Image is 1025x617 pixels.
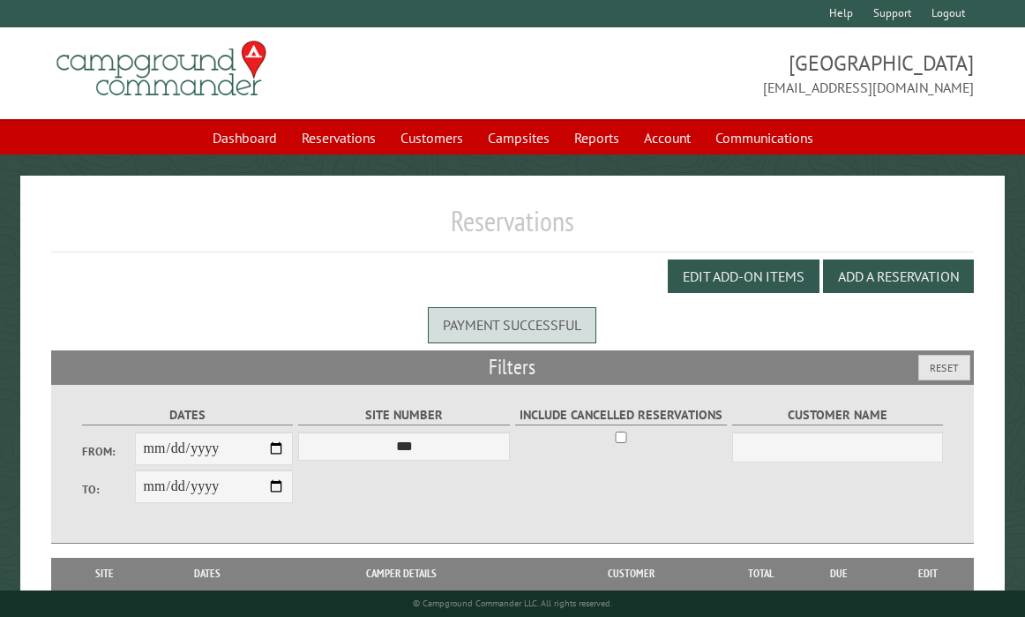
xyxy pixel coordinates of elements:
th: Total [725,558,796,590]
th: Due [796,558,881,590]
th: Edit [882,558,974,590]
a: Customers [390,121,474,154]
a: Reports [564,121,630,154]
label: Site Number [298,405,509,425]
th: Camper Details [266,558,537,590]
a: Dashboard [202,121,288,154]
span: [GEOGRAPHIC_DATA] [EMAIL_ADDRESS][DOMAIN_NAME] [512,49,974,98]
th: Site [60,558,149,590]
label: Include Cancelled Reservations [515,405,726,425]
th: Customer [537,558,725,590]
button: Edit Add-on Items [668,260,819,293]
a: Account [633,121,701,154]
img: Campground Commander [51,34,272,103]
label: Dates [82,405,293,425]
a: Communications [705,121,824,154]
h2: Filters [51,350,974,384]
label: To: [82,481,135,498]
h1: Reservations [51,204,974,252]
a: Reservations [291,121,386,154]
button: Add a Reservation [823,260,974,293]
div: Payment successful [428,307,596,342]
small: © Campground Commander LLC. All rights reserved. [413,598,612,609]
label: Customer Name [732,405,943,425]
button: Reset [918,355,970,380]
label: From: [82,443,135,460]
th: Dates [149,558,266,590]
a: Campsites [477,121,560,154]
